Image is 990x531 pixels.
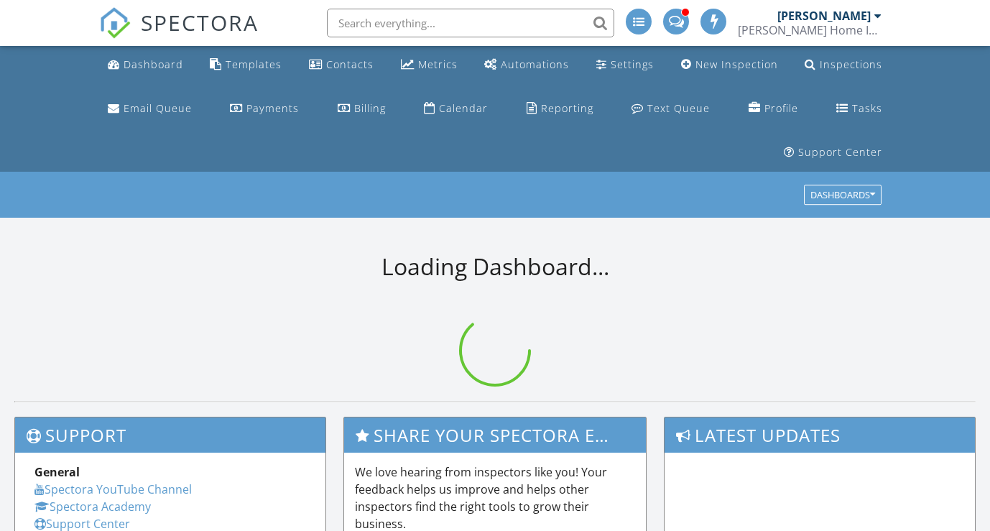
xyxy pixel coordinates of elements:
div: Payments [246,101,299,115]
a: Reporting [521,96,599,122]
a: Templates [204,52,287,78]
div: Tasks [852,101,882,115]
h3: Share Your Spectora Experience [344,417,646,453]
span: SPECTORA [141,7,259,37]
a: Spectora YouTube Channel [34,481,192,497]
div: Email Queue [124,101,192,115]
a: Email Queue [102,96,198,122]
div: New Inspection [695,57,778,71]
a: Settings [591,52,660,78]
div: Support Center [798,145,882,159]
a: Automations (Advanced) [478,52,575,78]
a: New Inspection [675,52,784,78]
a: Spectora Academy [34,499,151,514]
img: The Best Home Inspection Software - Spectora [99,7,131,39]
a: Billing [332,96,392,122]
div: Dashboard [124,57,183,71]
div: Metrics [418,57,458,71]
div: Templates [226,57,282,71]
div: Automations [501,57,569,71]
input: Search everything... [327,9,614,37]
a: Text Queue [626,96,716,122]
a: Tasks [831,96,888,122]
div: Reporting [541,101,593,115]
a: SPECTORA [99,19,259,50]
div: Inspections [820,57,882,71]
strong: General [34,464,80,480]
a: Support Center [778,139,888,166]
button: Dashboards [804,185,882,206]
div: Settings [611,57,654,71]
a: Metrics [395,52,463,78]
div: Profile [764,101,798,115]
a: Inspections [799,52,888,78]
div: Calendar [439,101,488,115]
div: Billing [354,101,386,115]
a: Dashboard [102,52,189,78]
a: Payments [224,96,305,122]
div: [PERSON_NAME] [777,9,871,23]
a: Contacts [303,52,379,78]
div: Angell Home Inspection Services, LLC [738,23,882,37]
a: Calendar [418,96,494,122]
div: Text Queue [647,101,710,115]
div: Contacts [326,57,374,71]
h3: Support [15,417,325,453]
div: Dashboards [810,190,875,200]
a: Company Profile [743,96,804,122]
h3: Latest Updates [665,417,975,453]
